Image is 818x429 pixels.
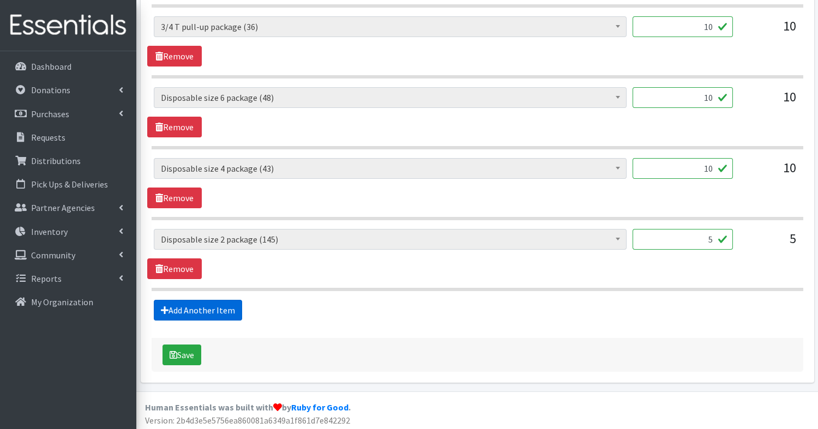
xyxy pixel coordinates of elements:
[742,229,796,258] div: 5
[161,161,619,176] span: Disposable size 4 package (43)
[4,56,132,77] a: Dashboard
[4,150,132,172] a: Distributions
[742,87,796,117] div: 10
[145,402,351,413] strong: Human Essentials was built with by .
[4,103,132,125] a: Purchases
[633,87,733,108] input: Quantity
[161,90,619,105] span: Disposable size 6 package (48)
[147,117,202,137] a: Remove
[161,19,619,34] span: 3/4 T pull-up package (36)
[31,226,68,237] p: Inventory
[31,108,69,119] p: Purchases
[154,87,627,108] span: Disposable size 6 package (48)
[633,158,733,179] input: Quantity
[147,258,202,279] a: Remove
[291,402,348,413] a: Ruby for Good
[4,126,132,148] a: Requests
[163,345,201,365] button: Save
[154,16,627,37] span: 3/4 T pull-up package (36)
[4,173,132,195] a: Pick Ups & Deliveries
[154,158,627,179] span: Disposable size 4 package (43)
[145,415,350,426] span: Version: 2b4d3e5e5756ea860081a6349a1f861d7e842292
[742,158,796,188] div: 10
[4,79,132,101] a: Donations
[4,197,132,219] a: Partner Agencies
[31,61,71,72] p: Dashboard
[154,300,242,321] a: Add Another Item
[31,297,93,307] p: My Organization
[4,221,132,243] a: Inventory
[4,244,132,266] a: Community
[31,132,65,143] p: Requests
[4,291,132,313] a: My Organization
[31,84,70,95] p: Donations
[742,16,796,46] div: 10
[31,155,81,166] p: Distributions
[4,7,132,44] img: HumanEssentials
[147,188,202,208] a: Remove
[31,250,75,261] p: Community
[31,273,62,284] p: Reports
[4,268,132,289] a: Reports
[154,229,627,250] span: Disposable size 2 package (145)
[161,232,619,247] span: Disposable size 2 package (145)
[31,202,95,213] p: Partner Agencies
[31,179,108,190] p: Pick Ups & Deliveries
[147,46,202,67] a: Remove
[633,16,733,37] input: Quantity
[633,229,733,250] input: Quantity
